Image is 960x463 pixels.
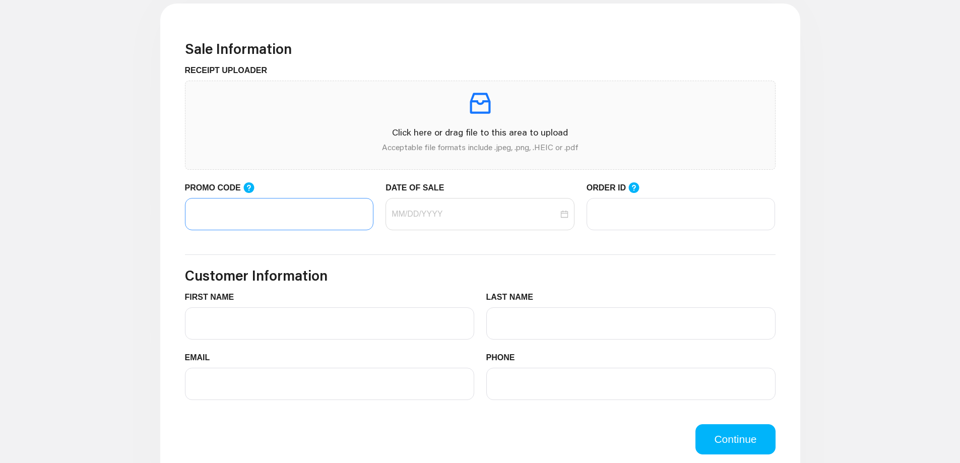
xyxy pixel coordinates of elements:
[194,141,767,153] p: Acceptable file formats include .jpeg, .png, .HEIC or .pdf
[185,291,242,303] label: FIRST NAME
[185,64,275,77] label: RECEIPT UPLOADER
[486,291,541,303] label: LAST NAME
[486,368,776,400] input: PHONE
[185,368,474,400] input: EMAIL
[486,307,776,340] input: LAST NAME
[587,182,650,194] label: ORDER ID
[185,40,776,57] h3: Sale Information
[392,208,558,220] input: DATE OF SALE
[185,307,474,340] input: FIRST NAME
[185,81,775,169] span: inboxClick here or drag file to this area to uploadAcceptable file formats include .jpeg, .png, ....
[185,352,218,364] label: EMAIL
[194,125,767,139] p: Click here or drag file to this area to upload
[466,89,494,117] span: inbox
[185,182,265,194] label: PROMO CODE
[185,267,776,284] h3: Customer Information
[486,352,523,364] label: PHONE
[695,424,775,454] button: Continue
[386,182,452,194] label: DATE OF SALE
